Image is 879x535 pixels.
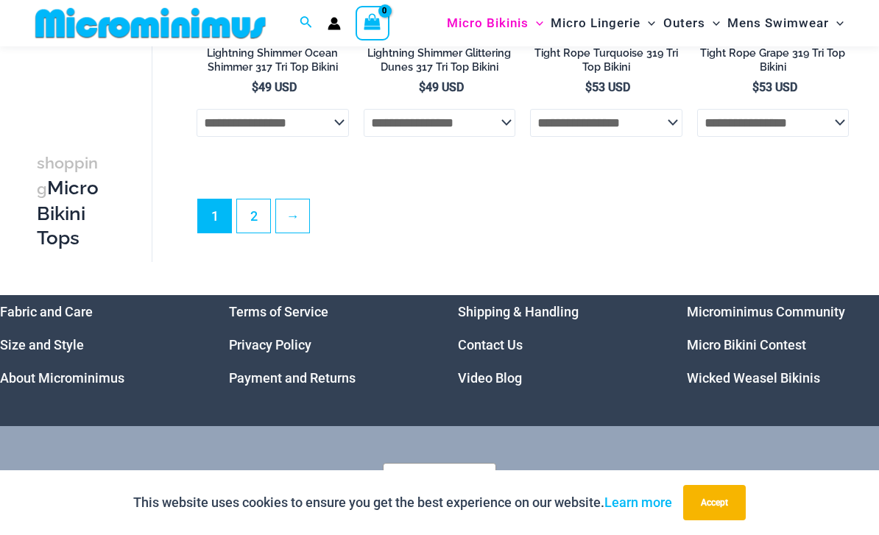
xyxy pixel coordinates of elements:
[252,80,258,94] span: $
[724,4,847,42] a: Mens SwimwearMenu ToggleMenu Toggle
[727,4,829,42] span: Mens Swimwear
[683,485,746,520] button: Accept
[687,295,879,394] aside: Footer Widget 4
[585,80,592,94] span: $
[364,46,515,79] a: Lightning Shimmer Glittering Dunes 317 Tri Top Bikini
[458,295,650,394] nav: Menu
[197,46,348,79] a: Lightning Shimmer Ocean Shimmer 317 Tri Top Bikini
[687,295,879,394] nav: Menu
[197,46,348,74] h2: Lightning Shimmer Ocean Shimmer 317 Tri Top Bikini
[443,4,547,42] a: Micro BikinisMenu ToggleMenu Toggle
[133,492,672,514] p: This website uses cookies to ensure you get the best experience on our website.
[276,199,309,233] a: →
[705,4,720,42] span: Menu Toggle
[458,370,522,386] a: Video Blog
[458,304,579,319] a: Shipping & Handling
[197,199,849,241] nav: Product Pagination
[604,495,672,510] a: Learn more
[229,295,421,394] aside: Footer Widget 2
[229,337,311,352] a: Privacy Policy
[37,150,100,251] h3: Micro Bikini Tops
[697,46,849,74] h2: Tight Rope Grape 319 Tri Top Bikini
[441,2,850,44] nav: Site Navigation
[458,295,650,394] aside: Footer Widget 3
[551,4,640,42] span: Micro Lingerie
[29,7,272,40] img: MM SHOP LOGO FLAT
[687,304,845,319] a: Microminimus Community
[752,80,797,94] bdi: 53 USD
[37,154,98,198] span: shopping
[198,199,231,233] span: Page 1
[687,370,820,386] a: Wicked Weasel Bikinis
[229,304,328,319] a: Terms of Service
[752,80,759,94] span: $
[640,4,655,42] span: Menu Toggle
[697,46,849,79] a: Tight Rope Grape 319 Tri Top Bikini
[229,295,421,394] nav: Menu
[660,4,724,42] a: OutersMenu ToggleMenu Toggle
[237,199,270,233] a: Page 2
[328,17,341,30] a: Account icon link
[663,4,705,42] span: Outers
[458,337,523,352] a: Contact Us
[356,6,389,40] a: View Shopping Cart, empty
[687,337,806,352] a: Micro Bikini Contest
[229,370,356,386] a: Payment and Returns
[530,46,682,79] a: Tight Rope Turquoise 319 Tri Top Bikini
[530,46,682,74] h2: Tight Rope Turquoise 319 Tri Top Bikini
[419,80,464,94] bdi: 49 USD
[829,4,844,42] span: Menu Toggle
[419,80,426,94] span: $
[529,4,543,42] span: Menu Toggle
[585,80,630,94] bdi: 53 USD
[252,80,297,94] bdi: 49 USD
[364,46,515,74] h2: Lightning Shimmer Glittering Dunes 317 Tri Top Bikini
[447,4,529,42] span: Micro Bikinis
[300,14,313,32] a: Search icon link
[547,4,659,42] a: Micro LingerieMenu ToggleMenu Toggle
